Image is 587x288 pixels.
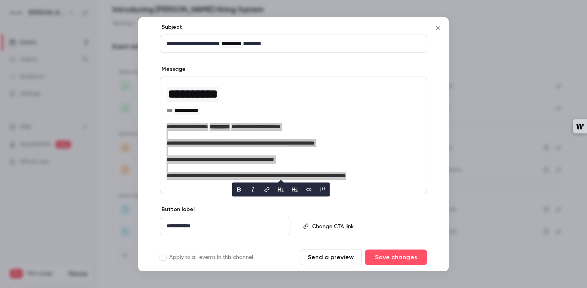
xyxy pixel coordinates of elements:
div: editor [160,217,290,235]
button: italic [247,183,259,195]
button: blockquote [317,183,329,195]
label: Message [160,65,186,73]
div: editor [309,217,426,235]
label: Subject [160,23,182,31]
div: editor [160,35,427,52]
label: Button label [160,206,195,213]
label: Apply to all events in this channel [160,253,253,261]
button: link [261,183,273,195]
button: Send a preview [300,250,362,265]
div: editor [160,77,427,185]
button: bold [233,183,245,195]
button: Save changes [365,250,427,265]
button: Close [430,20,446,36]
